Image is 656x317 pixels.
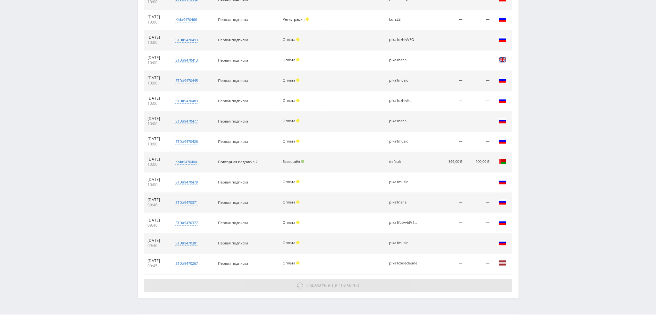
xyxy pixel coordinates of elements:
[283,220,295,225] span: Оплата
[466,233,492,253] td: —
[466,152,492,172] td: 100,00 ₽
[499,218,506,226] img: rus.png
[499,157,506,165] img: blr.png
[499,56,506,64] img: gbr.png
[499,76,506,84] img: rus.png
[296,38,299,41] span: Холд
[389,78,418,83] div: pika1music
[296,200,299,203] span: Холд
[466,50,492,71] td: —
[389,200,418,204] div: pika1nana
[389,160,418,164] div: default
[499,178,506,185] img: rus.png
[175,220,197,225] div: std#9470377
[175,17,197,22] div: kai#9470466
[301,160,304,163] span: Подтвержден
[499,35,506,43] img: rus.png
[389,241,418,245] div: pika1music
[283,240,295,245] span: Оплата
[466,193,492,213] td: —
[389,17,418,22] div: kurs22
[466,10,492,30] td: —
[433,30,466,50] td: —
[466,132,492,152] td: —
[218,261,248,266] span: Первая подписка
[283,200,295,204] span: Оплата
[296,221,299,224] span: Холд
[218,17,248,22] span: Первая подписка
[296,139,299,143] span: Холд
[147,203,166,208] div: 09:46
[306,17,309,21] span: Холд
[218,180,248,184] span: Первая подписка
[466,111,492,132] td: —
[175,37,197,43] div: std#9470493
[296,180,299,183] span: Холд
[147,75,166,81] div: [DATE]
[147,197,166,203] div: [DATE]
[433,71,466,91] td: —
[147,142,166,147] div: 10:00
[433,253,466,274] td: —
[283,78,295,83] span: Оплата
[283,261,295,265] span: Оплата
[147,238,166,243] div: [DATE]
[147,96,166,101] div: [DATE]
[433,172,466,193] td: —
[433,152,466,172] td: 399,00 ₽
[283,17,305,22] span: Регистрация
[433,132,466,152] td: —
[218,98,248,103] span: Первая подписка
[306,282,337,288] span: Показать ещё
[296,261,299,264] span: Холд
[338,282,344,288] span: 10
[433,193,466,213] td: —
[147,15,166,20] div: [DATE]
[147,60,166,65] div: 10:00
[218,241,248,245] span: Первая подписка
[147,243,166,248] div: 09:46
[283,57,295,62] span: Оплата
[499,137,506,145] img: rus.png
[175,261,197,266] div: std#9470267
[218,220,248,225] span: Первая подписка
[433,233,466,253] td: —
[175,78,197,83] div: std#9470445
[175,58,197,63] div: std#9470413
[349,282,359,288] span: 6260
[147,40,166,45] div: 10:00
[218,78,248,83] span: Первая подписка
[296,78,299,82] span: Холд
[466,30,492,50] td: —
[175,159,197,164] div: kai#9470404
[147,116,166,121] div: [DATE]
[466,253,492,274] td: —
[466,91,492,111] td: —
[389,221,418,225] div: pika1fotvvidVEO3
[296,99,299,102] span: Холд
[144,279,512,292] button: Показать ещё 10из6260
[175,200,197,205] div: std#9470371
[433,213,466,233] td: —
[389,38,418,42] div: pika1ozhivVEO
[218,119,248,124] span: Первая подписка
[283,98,295,103] span: Оплата
[389,139,418,144] div: pika1music
[466,213,492,233] td: —
[175,98,197,104] div: std#9470483
[147,258,166,263] div: [DATE]
[218,139,248,144] span: Первая подписка
[147,81,166,86] div: 10:00
[296,58,299,61] span: Холд
[147,218,166,223] div: [DATE]
[499,117,506,124] img: rus.png
[389,180,418,184] div: pika1music
[433,10,466,30] td: —
[147,136,166,142] div: [DATE]
[433,111,466,132] td: —
[147,55,166,60] div: [DATE]
[175,180,197,185] div: std#9470479
[147,182,166,187] div: 10:00
[466,172,492,193] td: —
[283,118,295,123] span: Оплата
